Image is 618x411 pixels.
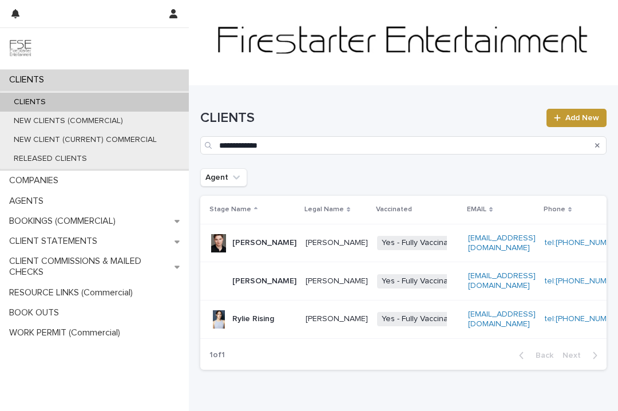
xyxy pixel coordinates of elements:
[5,116,132,126] p: NEW CLIENTS (COMMERCIAL)
[200,110,540,127] h1: CLIENTS
[510,350,558,361] button: Back
[5,154,96,164] p: RELEASED CLIENTS
[565,114,599,122] span: Add New
[377,236,465,250] span: Yes - Fully Vaccinated
[5,175,68,186] p: COMPANIES
[5,236,106,247] p: CLIENT STATEMENTS
[200,168,247,187] button: Agent
[529,351,553,359] span: Back
[468,234,536,252] a: [EMAIL_ADDRESS][DOMAIN_NAME]
[9,37,32,60] img: 9JgRvJ3ETPGCJDhvPVA5
[5,216,125,227] p: BOOKINGS (COMMERCIAL)
[558,350,607,361] button: Next
[544,203,565,216] p: Phone
[200,136,607,155] input: Search
[377,274,465,289] span: Yes - Fully Vaccinated
[376,203,412,216] p: Vaccinated
[468,272,536,290] a: [EMAIL_ADDRESS][DOMAIN_NAME]
[232,238,296,248] p: [PERSON_NAME]
[232,276,296,286] p: [PERSON_NAME]
[468,310,536,328] a: [EMAIL_ADDRESS][DOMAIN_NAME]
[546,109,607,127] a: Add New
[209,203,251,216] p: Stage Name
[377,312,465,326] span: Yes - Fully Vaccinated
[306,276,368,286] p: [PERSON_NAME]
[5,307,68,318] p: BOOK OUTS
[562,351,588,359] span: Next
[232,314,274,324] p: Rylie Rising
[467,203,486,216] p: EMAIL
[304,203,344,216] p: Legal Name
[5,327,129,338] p: WORK PERMIT (Commercial)
[306,238,368,248] p: [PERSON_NAME]
[306,314,368,324] p: [PERSON_NAME]
[5,256,175,278] p: CLIENT COMMISSIONS & MAILED CHECKS
[5,97,55,107] p: CLIENTS
[5,135,166,145] p: NEW CLIENT (CURRENT) COMMERCIAL
[5,74,53,85] p: CLIENTS
[5,196,53,207] p: AGENTS
[5,287,142,298] p: RESOURCE LINKS (Commercial)
[200,341,234,369] p: 1 of 1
